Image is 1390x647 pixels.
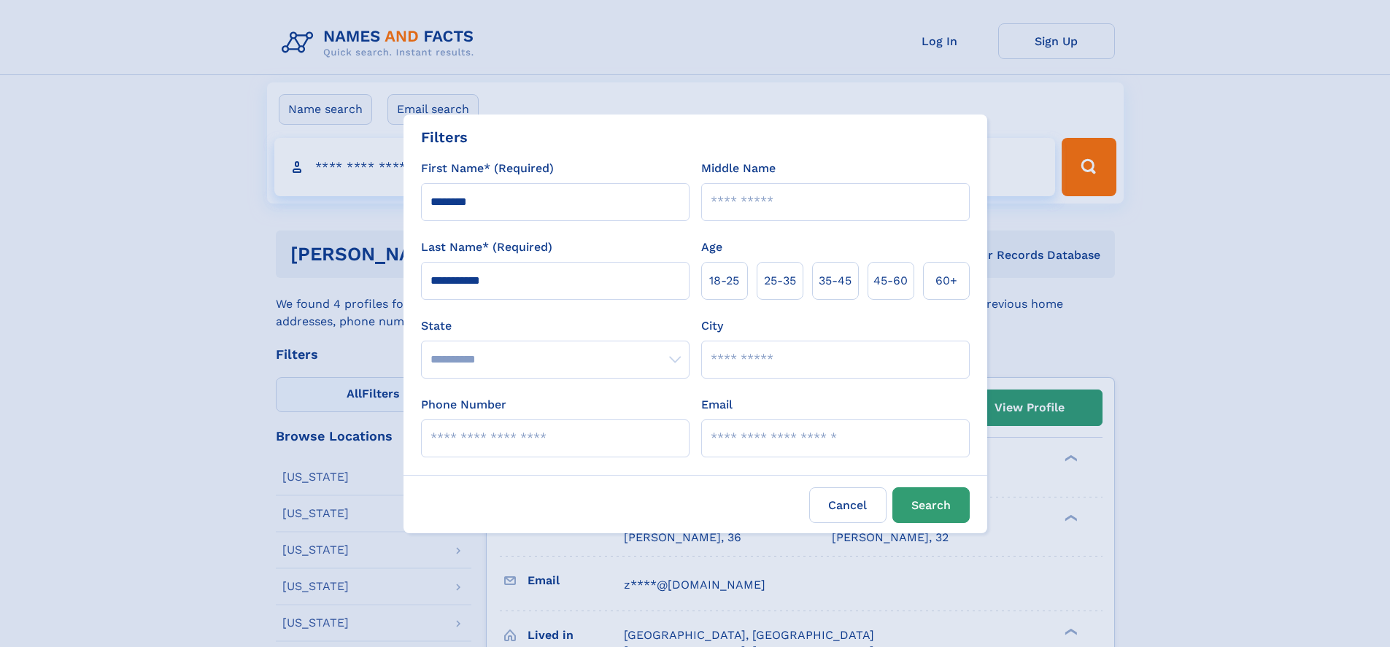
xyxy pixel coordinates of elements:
label: State [421,317,690,335]
label: Age [701,239,722,256]
label: Middle Name [701,160,776,177]
div: Filters [421,126,468,148]
label: Email [701,396,733,414]
button: Search [892,487,970,523]
span: 18‑25 [709,272,739,290]
label: First Name* (Required) [421,160,554,177]
span: 60+ [935,272,957,290]
span: 35‑45 [819,272,852,290]
label: City [701,317,723,335]
span: 45‑60 [873,272,908,290]
span: 25‑35 [764,272,796,290]
label: Cancel [809,487,887,523]
label: Phone Number [421,396,506,414]
label: Last Name* (Required) [421,239,552,256]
